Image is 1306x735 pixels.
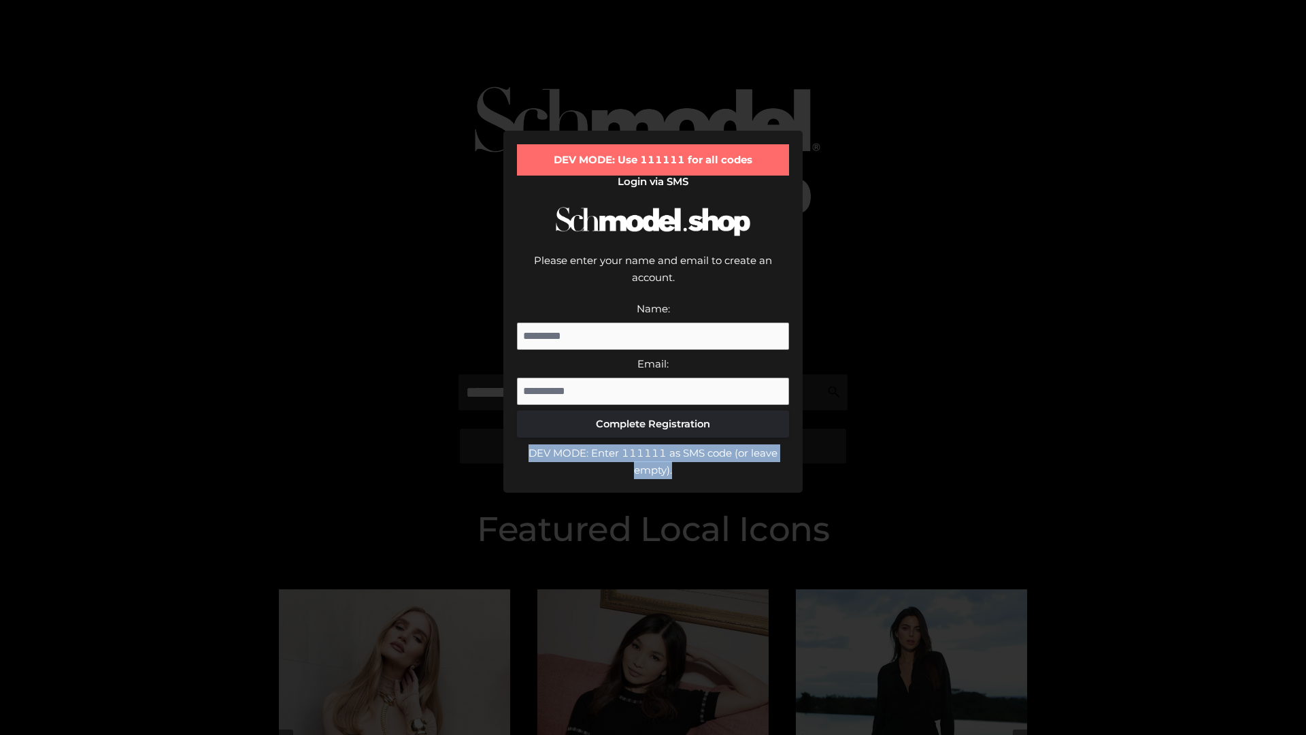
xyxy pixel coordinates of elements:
div: DEV MODE: Enter 111111 as SMS code (or leave empty). [517,444,789,479]
h2: Login via SMS [517,176,789,188]
div: Please enter your name and email to create an account. [517,252,789,300]
label: Email: [637,357,669,370]
img: Schmodel Logo [551,195,755,248]
button: Complete Registration [517,410,789,438]
div: DEV MODE: Use 111111 for all codes [517,144,789,176]
label: Name: [637,302,670,315]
